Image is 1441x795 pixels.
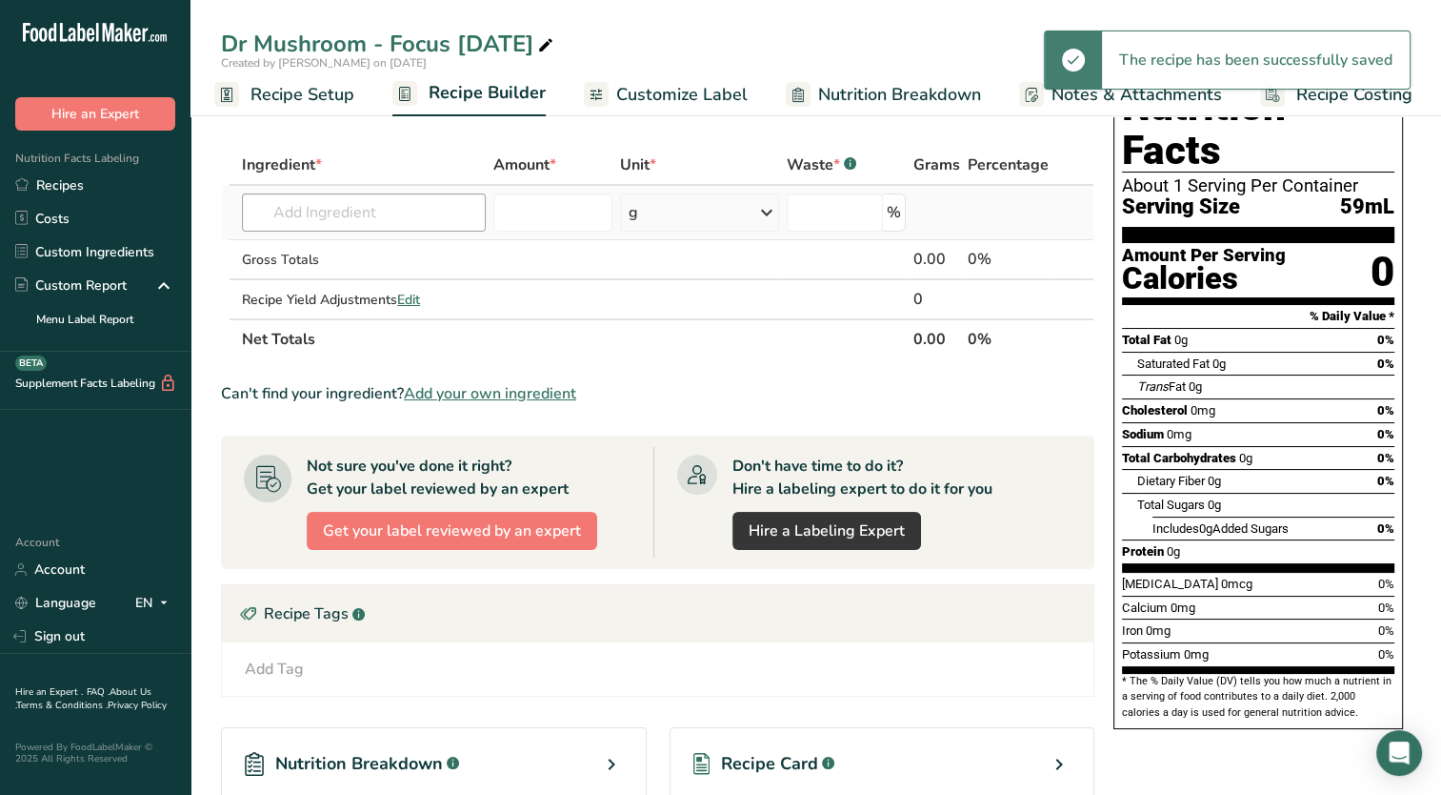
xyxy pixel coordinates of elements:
[616,82,748,108] span: Customize Label
[1199,521,1212,536] span: 0g
[1152,521,1289,536] span: Includes Added Sugars
[1377,474,1394,488] span: 0%
[1174,333,1188,347] span: 0g
[1371,247,1394,297] div: 0
[1378,647,1394,662] span: 0%
[787,153,856,176] div: Waste
[913,288,960,311] div: 0
[1122,195,1240,219] span: Serving Size
[1122,305,1394,328] section: % Daily Value *
[15,685,151,712] a: About Us .
[910,318,964,358] th: 0.00
[238,318,910,358] th: Net Totals
[1122,544,1164,559] span: Protein
[620,153,656,176] span: Unit
[913,153,960,176] span: Grams
[1208,498,1221,512] span: 0g
[1378,601,1394,615] span: 0%
[1239,451,1252,465] span: 0g
[392,71,546,117] a: Recipe Builder
[1191,403,1215,418] span: 0mg
[1377,427,1394,441] span: 0%
[584,73,748,116] a: Customize Label
[221,382,1094,405] div: Can't find your ingredient?
[732,512,921,550] a: Hire a Labeling Expert
[913,248,960,271] div: 0.00
[242,153,322,176] span: Ingredient
[15,275,127,296] div: Custom Report
[1122,403,1188,418] span: Cholesterol
[818,82,981,108] span: Nutrition Breakdown
[1122,247,1286,265] div: Amount Per Serving
[221,55,427,71] span: Created by [PERSON_NAME] on [DATE]
[307,512,597,550] button: Get your label reviewed by an expert
[1260,73,1412,116] a: Recipe Costing
[1171,601,1195,615] span: 0mg
[15,586,96,620] a: Language
[214,73,354,116] a: Recipe Setup
[1122,577,1218,591] span: [MEDICAL_DATA]
[1122,674,1394,721] section: * The % Daily Value (DV) tells you how much a nutrient in a serving of food contributes to a dail...
[397,291,420,309] span: Edit
[1212,357,1226,371] span: 0g
[222,585,1093,642] div: Recipe Tags
[15,685,83,699] a: Hire an Expert .
[1184,647,1209,662] span: 0mg
[135,592,175,615] div: EN
[87,685,110,699] a: FAQ .
[1122,427,1164,441] span: Sodium
[721,751,818,777] span: Recipe Card
[429,80,546,106] span: Recipe Builder
[16,699,108,712] a: Terms & Conditions .
[245,658,304,681] div: Add Tag
[1137,379,1186,394] span: Fat
[275,751,443,777] span: Nutrition Breakdown
[1137,498,1205,512] span: Total Sugars
[1189,379,1202,394] span: 0g
[1122,265,1286,293] div: Calories
[964,318,1052,358] th: 0%
[1340,195,1394,219] span: 59mL
[250,82,354,108] span: Recipe Setup
[629,201,638,224] div: g
[404,382,576,405] span: Add your own ingredient
[323,520,581,542] span: Get your label reviewed by an expert
[1146,623,1171,638] span: 0mg
[1122,623,1143,638] span: Iron
[1221,577,1252,591] span: 0mcg
[786,73,981,116] a: Nutrition Breakdown
[108,699,167,712] a: Privacy Policy
[1122,647,1181,662] span: Potassium
[1122,601,1168,615] span: Calcium
[968,248,1049,271] div: 0%
[1376,730,1422,776] div: Open Intercom Messenger
[1019,73,1222,116] a: Notes & Attachments
[968,153,1049,176] span: Percentage
[732,455,992,500] div: Don't have time to do it? Hire a labeling expert to do it for you
[1377,451,1394,465] span: 0%
[1122,85,1394,173] h1: Nutrition Facts
[1377,521,1394,536] span: 0%
[1296,82,1412,108] span: Recipe Costing
[221,27,557,61] div: Dr Mushroom - Focus [DATE]
[1378,577,1394,591] span: 0%
[15,742,175,764] div: Powered By FoodLabelMaker © 2025 All Rights Reserved
[1122,176,1394,195] div: About 1 Serving Per Container
[1167,427,1191,441] span: 0mg
[1102,31,1410,89] div: The recipe has been successfully saved
[1377,333,1394,347] span: 0%
[15,97,175,131] button: Hire an Expert
[1051,82,1222,108] span: Notes & Attachments
[1137,474,1205,488] span: Dietary Fiber
[242,290,486,310] div: Recipe Yield Adjustments
[1122,333,1171,347] span: Total Fat
[242,250,486,270] div: Gross Totals
[242,194,486,232] input: Add Ingredient
[1137,357,1210,371] span: Saturated Fat
[15,356,47,371] div: BETA
[1208,474,1221,488] span: 0g
[1137,379,1169,394] i: Trans
[1167,544,1180,559] span: 0g
[1377,357,1394,371] span: 0%
[1122,451,1236,465] span: Total Carbohydrates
